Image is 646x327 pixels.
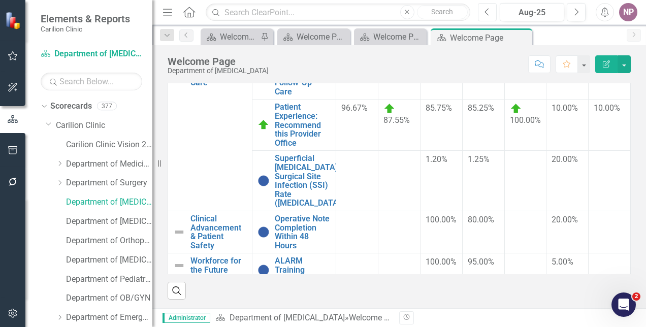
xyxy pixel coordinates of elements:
div: Welcome Page [373,30,424,43]
img: No Information [257,226,270,238]
button: Search [417,5,468,19]
img: Not Defined [173,259,185,272]
span: 80.00% [468,215,494,224]
img: On Target [257,119,270,131]
td: Double-Click to Edit Right Click for Context Menu [252,151,336,211]
span: Administrator [163,313,210,323]
span: 1.25% [468,154,490,164]
span: 20.00% [552,215,578,224]
td: Double-Click to Edit Right Click for Context Menu [252,253,336,287]
span: 100.00% [510,115,541,125]
td: Double-Click to Edit Right Click for Context Menu [168,48,252,211]
a: Department of [MEDICAL_DATA] [66,197,152,208]
a: Superficial [MEDICAL_DATA] Surgical Site Infection (SSI) Rate ([MEDICAL_DATA]) [275,154,343,208]
span: 100.00% [426,215,457,224]
span: 87.55% [383,115,410,125]
td: Double-Click to Edit Right Click for Context Menu [252,211,336,253]
div: Welcome Page [450,31,530,44]
a: Department of Medicine [66,158,152,170]
a: Department of [MEDICAL_DATA] [230,313,345,322]
img: No Information [257,175,270,187]
span: 85.25% [468,103,494,113]
div: 377 [97,102,117,111]
span: 96.67% [341,103,368,113]
span: 100.00% [426,257,457,267]
span: 85.75% [426,103,452,113]
div: » [215,312,392,324]
a: Welcome Page [357,30,424,43]
a: Department of [MEDICAL_DATA] [66,254,152,266]
img: Not Defined [173,226,185,238]
a: Carilion Clinic Vision 2025 Scorecard [66,139,152,151]
div: Welcome Page [349,313,402,322]
a: Department of [MEDICAL_DATA] [41,48,142,60]
td: Double-Click to Edit Right Click for Context Menu [168,253,252,317]
div: Welcome Page [168,56,269,67]
div: Welcome Page [297,30,347,43]
td: Double-Click to Edit Right Click for Context Menu [168,211,252,253]
a: Department of Orthopaedics [66,235,152,247]
a: Department of Pediatrics [66,274,152,285]
span: Elements & Reports [41,13,130,25]
a: Carilion Clinic [56,120,152,132]
a: Clinical Advancement & Patient Safety [190,214,247,250]
a: Welcome Page [280,30,347,43]
span: 95.00% [468,257,494,267]
a: Operative Note Completion Within 48 Hours [275,214,331,250]
input: Search Below... [41,73,142,90]
input: Search ClearPoint... [206,4,470,21]
span: 20.00% [552,154,578,164]
a: Scorecards [50,101,92,112]
iframe: Intercom live chat [611,292,636,317]
td: Double-Click to Edit Right Click for Context Menu [252,100,336,151]
button: Aug-25 [500,3,564,21]
a: Welcome Page [203,30,258,43]
img: On Target [510,103,522,115]
a: Department of OB/GYN [66,292,152,304]
img: ClearPoint Strategy [5,11,23,29]
span: 10.00% [594,103,620,113]
a: Workforce for the Future [190,256,247,274]
a: Patient Experience: Recommend this Provider Office [275,103,331,147]
span: 1.20% [426,154,447,164]
a: Connected, Convenient, Collaborative Care [190,51,247,87]
div: Welcome Page [220,30,258,43]
button: NP [619,3,637,21]
small: Carilion Clinic [41,25,130,33]
a: Department of Emergency Medicine [66,312,152,323]
span: 2 [632,292,640,301]
span: 5.00% [552,257,573,267]
a: Department of [MEDICAL_DATA] Test [66,216,152,227]
img: On Target [383,103,396,115]
a: Patient Experience: CP Instructions for Follow-Up Care [275,51,331,96]
a: ALARM Training Module [275,256,331,283]
span: 10.00% [552,103,578,113]
img: No Information [257,264,270,276]
div: Department of [MEDICAL_DATA] [168,67,269,75]
span: Search [431,8,453,16]
div: Aug-25 [503,7,561,19]
a: Department of Surgery [66,177,152,189]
